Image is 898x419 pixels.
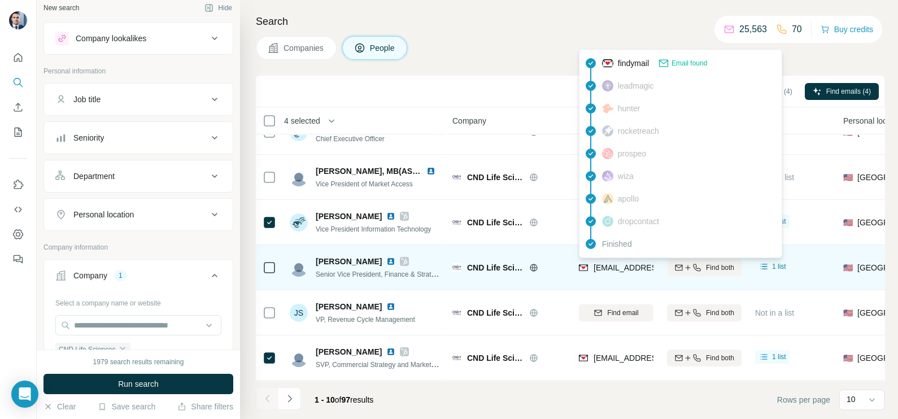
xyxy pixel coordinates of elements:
span: 🇺🇸 [843,352,853,364]
button: Share filters [177,401,233,412]
img: provider hunter logo [602,103,613,114]
span: rocketreach [618,125,659,137]
img: LinkedIn logo [386,257,395,266]
button: Find both [667,304,742,321]
img: LinkedIn logo [386,347,395,356]
div: Seniority [73,132,104,143]
span: [EMAIL_ADDRESS][DOMAIN_NAME] [594,353,727,363]
span: apollo [618,193,639,204]
button: Search [9,72,27,93]
h4: Search [256,14,884,29]
img: provider dropcontact logo [602,216,613,227]
button: Department [44,163,233,190]
button: Save search [98,401,155,412]
span: 97 [342,395,351,404]
button: Company lookalikes [44,25,233,52]
span: Find both [706,353,734,363]
button: Find email [579,304,653,321]
img: provider apollo logo [602,193,613,204]
span: 4 selected [284,115,320,126]
span: 1 list [772,261,786,272]
button: Navigate to next page [278,387,301,410]
img: Avatar [9,11,27,29]
span: findymail [618,58,649,69]
span: 1 list [772,352,786,362]
p: 70 [792,23,802,36]
button: Dashboard [9,224,27,245]
p: 10 [847,394,856,405]
img: provider rocketreach logo [602,125,613,137]
div: Company lookalikes [76,33,146,44]
img: Logo of CND Life Sciences [452,353,461,363]
span: CND Life Sciences [467,307,524,318]
span: 1 - 10 [315,395,335,404]
span: 1 list [772,216,786,226]
img: Logo of CND Life Sciences [452,263,461,272]
span: Find email [607,308,638,318]
button: Use Surfe API [9,199,27,220]
span: Companies [284,42,325,54]
img: provider findymail logo [579,352,588,364]
img: Logo of CND Life Sciences [452,308,461,317]
span: 🇺🇸 [843,217,853,228]
span: hunter [618,103,640,114]
span: Email found [672,58,707,68]
span: results [315,395,373,404]
button: Quick start [9,47,27,68]
div: 1979 search results remaining [93,357,184,367]
div: Company [73,270,107,281]
span: CND Life Sciences [467,352,524,364]
div: New search [43,3,79,13]
img: provider wiza logo [602,171,613,182]
span: Find both [706,263,734,273]
span: Senior Vice President, Finance & Strategy [316,269,442,278]
img: Avatar [290,168,308,186]
img: Logo of CND Life Sciences [452,173,461,182]
span: [EMAIL_ADDRESS][DOMAIN_NAME] [594,263,727,272]
p: Personal information [43,66,233,76]
button: Clear [43,401,76,412]
img: LinkedIn logo [386,212,395,221]
button: Company1 [44,262,233,294]
button: My lists [9,122,27,142]
span: VP, Revenue Cycle Management [316,316,415,324]
span: Finished [602,238,632,250]
button: Buy credits [821,21,873,37]
span: CND Life Sciences [467,172,524,183]
div: Job title [73,94,101,105]
img: provider leadmagic logo [602,80,613,91]
img: LinkedIn logo [426,167,435,176]
div: Select a company name or website [55,294,221,308]
img: Logo of CND Life Sciences [452,218,461,227]
button: Find emails (4) [805,83,879,100]
img: provider findymail logo [579,262,588,273]
button: Seniority [44,124,233,151]
span: 🇺🇸 [843,307,853,318]
p: 25,563 [739,23,767,36]
p: Company information [43,242,233,252]
div: JS [290,304,308,322]
span: Not in a list [755,308,794,317]
img: Avatar [290,349,308,367]
span: 🇺🇸 [843,262,853,273]
span: wiza [618,171,634,182]
span: 🇺🇸 [843,172,853,183]
span: dropcontact [618,216,659,227]
div: 1 [114,270,127,281]
button: Find both [667,350,742,366]
span: [PERSON_NAME] [316,346,382,357]
span: of [335,395,342,404]
span: Find both [706,308,734,318]
button: Job title [44,86,233,113]
span: Chief Executive Officer [316,135,385,143]
span: Vice President of Market Access [316,180,413,188]
span: prospeo [618,148,647,159]
img: LinkedIn logo [386,302,395,311]
span: CND Life Sciences [467,262,524,273]
span: [PERSON_NAME] [316,256,382,267]
span: [PERSON_NAME], MB(ASCP) [316,167,426,176]
span: Find emails (4) [826,86,871,97]
button: Feedback [9,249,27,269]
span: Company [452,115,486,126]
span: [PERSON_NAME] [316,301,382,312]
